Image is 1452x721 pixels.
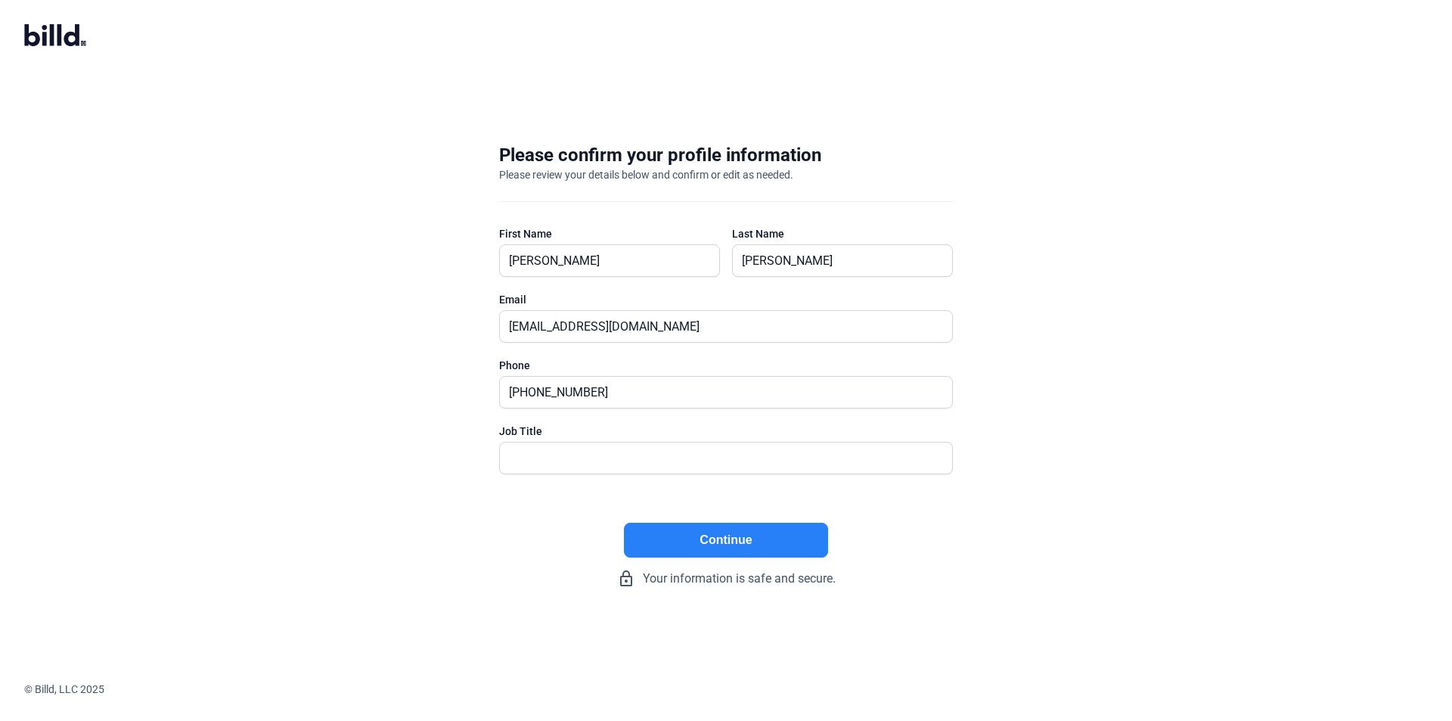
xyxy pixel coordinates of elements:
[617,570,635,588] mat-icon: lock_outline
[732,226,953,241] div: Last Name
[499,167,793,182] div: Please review your details below and confirm or edit as needed.
[624,523,828,558] button: Continue
[500,377,935,408] input: (XXX) XXX-XXXX
[499,292,953,307] div: Email
[499,358,953,373] div: Phone
[499,570,953,588] div: Your information is safe and secure.
[499,143,821,167] div: Please confirm your profile information
[499,226,720,241] div: First Name
[24,682,1452,697] div: © Billd, LLC 2025
[499,424,953,439] div: Job Title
